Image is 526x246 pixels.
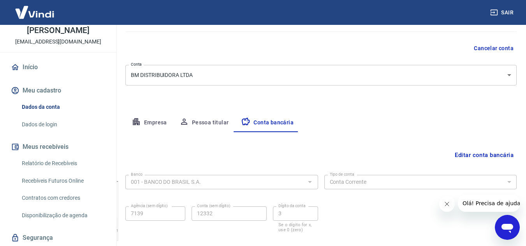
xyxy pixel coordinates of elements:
[471,41,517,56] button: Cancelar conta
[173,113,235,132] button: Pessoa titular
[20,20,111,26] div: [PERSON_NAME]: [DOMAIN_NAME]
[82,45,88,51] img: tab_keywords_by_traffic_grey.svg
[235,113,300,132] button: Conta bancária
[19,155,107,171] a: Relatório de Recebíveis
[19,190,107,206] a: Contratos com credores
[131,203,168,209] label: Agência (sem dígito)
[15,38,101,46] p: [EMAIL_ADDRESS][DOMAIN_NAME]
[197,203,230,209] label: Conta (sem dígito)
[125,65,517,85] div: BM DISTRIBUIDORA LTDA
[19,208,107,223] a: Disponibilização de agenda
[131,61,142,67] label: Conta
[9,138,107,155] button: Meus recebíveis
[458,195,520,212] iframe: Mensagem da empresa
[9,59,107,76] a: Início
[131,171,142,177] label: Banco
[125,113,173,132] button: Empresa
[278,203,306,209] label: Dígito da conta
[452,148,517,162] button: Editar conta bancária
[19,173,107,189] a: Recebíveis Futuros Online
[12,12,19,19] img: logo_orange.svg
[495,215,520,240] iframe: Botão para abrir a janela de mensagens
[32,45,39,51] img: tab_domain_overview_orange.svg
[5,5,65,12] span: Olá! Precisa de ajuda?
[91,46,125,51] div: Palavras-chave
[439,196,455,212] iframe: Fechar mensagem
[278,222,313,232] p: Se o dígito for x, use 0 (zero)
[330,171,354,177] label: Tipo de conta
[19,117,107,133] a: Dados de login
[9,0,60,24] img: Vindi
[9,82,107,99] button: Meu cadastro
[12,20,19,26] img: website_grey.svg
[41,46,60,51] div: Domínio
[22,12,38,19] div: v 4.0.25
[27,26,89,35] p: [PERSON_NAME]
[19,99,107,115] a: Dados da conta
[489,5,517,20] button: Sair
